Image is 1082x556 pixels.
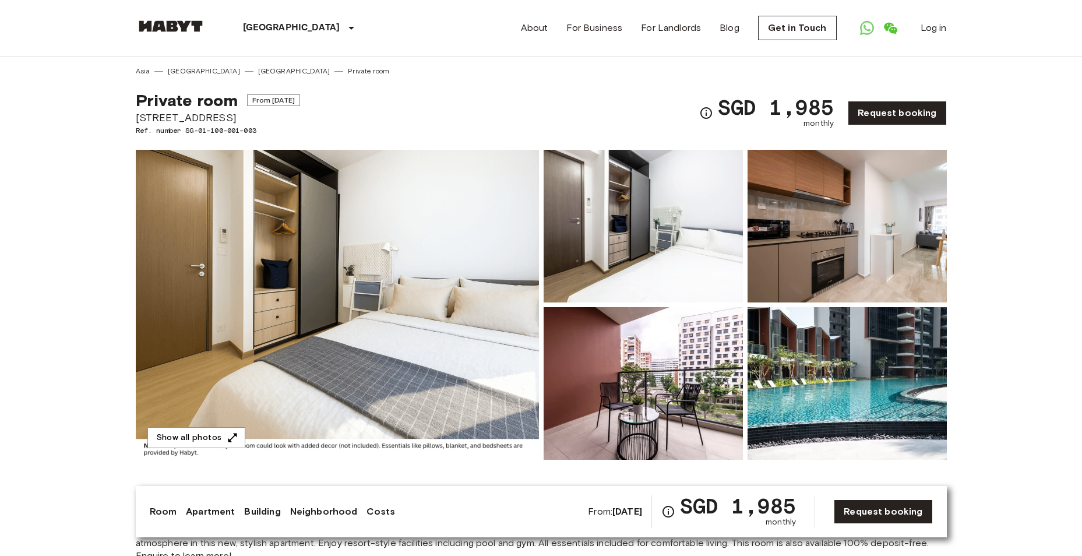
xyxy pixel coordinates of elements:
a: For Landlords [641,21,701,35]
a: [GEOGRAPHIC_DATA] [168,66,240,76]
a: Building [244,505,280,519]
img: Picture of unit SG-01-100-001-003 [544,307,743,460]
img: Picture of unit SG-01-100-001-003 [544,150,743,302]
img: Picture of unit SG-01-100-001-003 [748,307,947,460]
img: Marketing picture of unit SG-01-100-001-003 [136,150,539,460]
a: Open WeChat [879,16,902,40]
svg: Check cost overview for full price breakdown. Please note that discounts apply to new joiners onl... [661,505,675,519]
button: Show all photos [147,427,245,449]
img: Picture of unit SG-01-100-001-003 [748,150,947,302]
svg: Check cost overview for full price breakdown. Please note that discounts apply to new joiners onl... [699,106,713,120]
a: Apartment [186,505,235,519]
span: [STREET_ADDRESS] [136,110,300,125]
span: SGD 1,985 [718,97,834,118]
a: Room [150,505,177,519]
a: Private room [348,66,389,76]
a: Costs [366,505,395,519]
span: From [DATE] [247,94,300,106]
a: Log in [921,21,947,35]
a: [GEOGRAPHIC_DATA] [258,66,330,76]
b: [DATE] [612,506,642,517]
p: [GEOGRAPHIC_DATA] [243,21,340,35]
span: monthly [766,516,796,528]
a: Request booking [848,101,946,125]
a: Request booking [834,499,932,524]
a: About [521,21,548,35]
a: Blog [720,21,739,35]
a: Open WhatsApp [855,16,879,40]
span: SGD 1,985 [680,495,796,516]
img: Habyt [136,20,206,32]
span: monthly [803,118,834,129]
a: Get in Touch [758,16,837,40]
a: Neighborhood [290,505,358,519]
span: Private room [136,90,238,110]
a: Asia [136,66,150,76]
a: For Business [566,21,622,35]
span: Ref. number SG-01-100-001-003 [136,125,300,136]
span: From: [588,505,642,518]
